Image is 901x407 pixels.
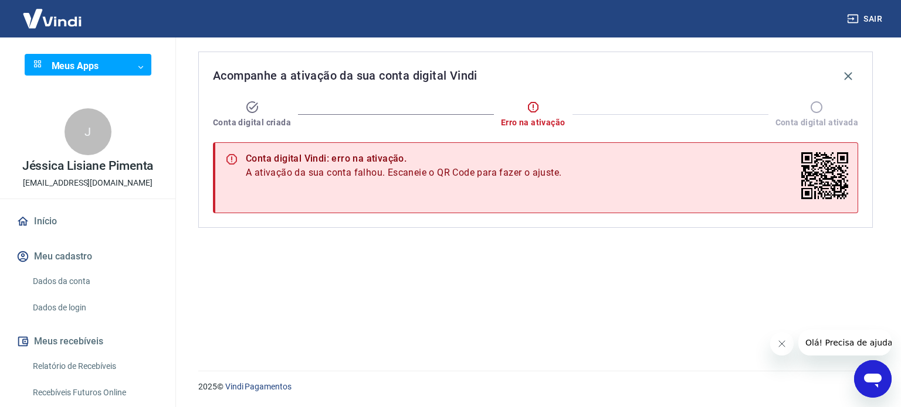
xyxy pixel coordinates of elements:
iframe: Mensagem da empresa [798,330,892,355]
span: Acompanhe a ativação da sua conta digital Vindi [213,66,477,85]
iframe: Botão para abrir a janela de mensagens [854,360,892,398]
button: Meu cadastro [14,244,161,269]
a: Dados da conta [28,269,161,293]
p: [EMAIL_ADDRESS][DOMAIN_NAME] [23,177,153,189]
a: Recebíveis Futuros Online [28,381,161,405]
p: Jéssica Lisiane Pimenta [22,160,154,172]
span: A ativação da sua conta falhou. Escaneie o QR Code para fazer o ajuste. [246,166,561,180]
a: Vindi Pagamentos [225,382,292,391]
span: Erro na ativação [501,117,565,128]
div: Conta digital Vindi: erro na ativação. [246,152,561,166]
button: Sair [845,8,887,30]
button: Meus recebíveis [14,329,161,354]
a: Início [14,208,161,234]
a: Relatório de Recebíveis [28,354,161,378]
iframe: Fechar mensagem [770,332,794,355]
img: Vindi [14,1,90,36]
a: Dados de login [28,296,161,320]
div: J [65,108,111,155]
p: 2025 © [198,381,873,393]
span: Conta digital criada [213,117,291,128]
span: Olá! Precisa de ajuda? [7,8,99,18]
span: Conta digital ativada [775,117,858,128]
